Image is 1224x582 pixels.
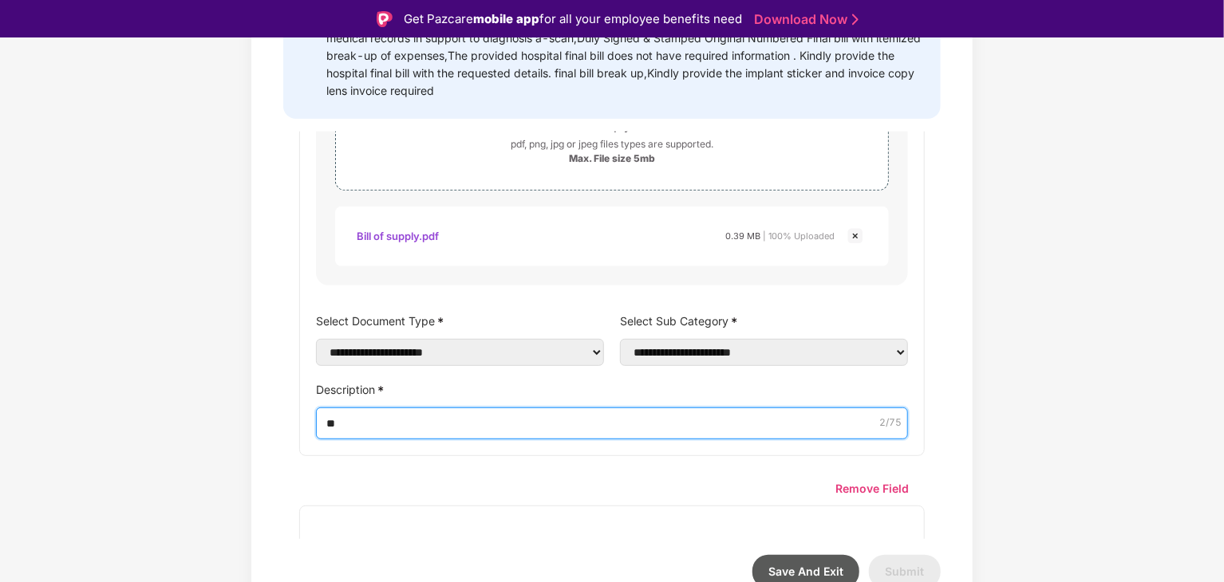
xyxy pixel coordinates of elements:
[725,230,760,242] span: 0.39 MB
[357,222,439,250] div: Bill of supply.pdf
[511,136,713,152] div: pdf, png, jpg or jpeg files types are supported.
[473,11,539,26] strong: mobile app
[569,152,655,165] div: Max. File size 5mb
[852,11,859,28] img: Stroke
[326,12,922,100] div: Please submit break-up bill for the hospital main/final bill ,Kindly provide supportive investiga...
[763,230,835,242] span: | 100% Uploaded
[316,378,908,401] label: Description
[620,309,908,332] label: Select Sub Category
[886,564,925,578] span: Submit
[846,226,865,246] img: svg+xml;base64,PHN2ZyBpZD0iQ3Jvc3MtMjR4MjQiIHhtbG5zPSJodHRwOi8vd3d3LnczLm9yZy8yMDAwL3N2ZyIgd2lkdG...
[879,416,902,431] span: 2 /75
[819,472,925,505] button: Remove Field
[377,11,393,27] img: Logo
[336,102,888,178] span: Select fileor drop your file herepdf, png, jpg or jpeg files types are supported.Max. File size 5mb
[316,309,604,332] label: Select Document Type
[768,564,843,578] span: Save And Exit
[754,11,854,28] a: Download Now
[404,10,742,29] div: Get Pazcare for all your employee benefits need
